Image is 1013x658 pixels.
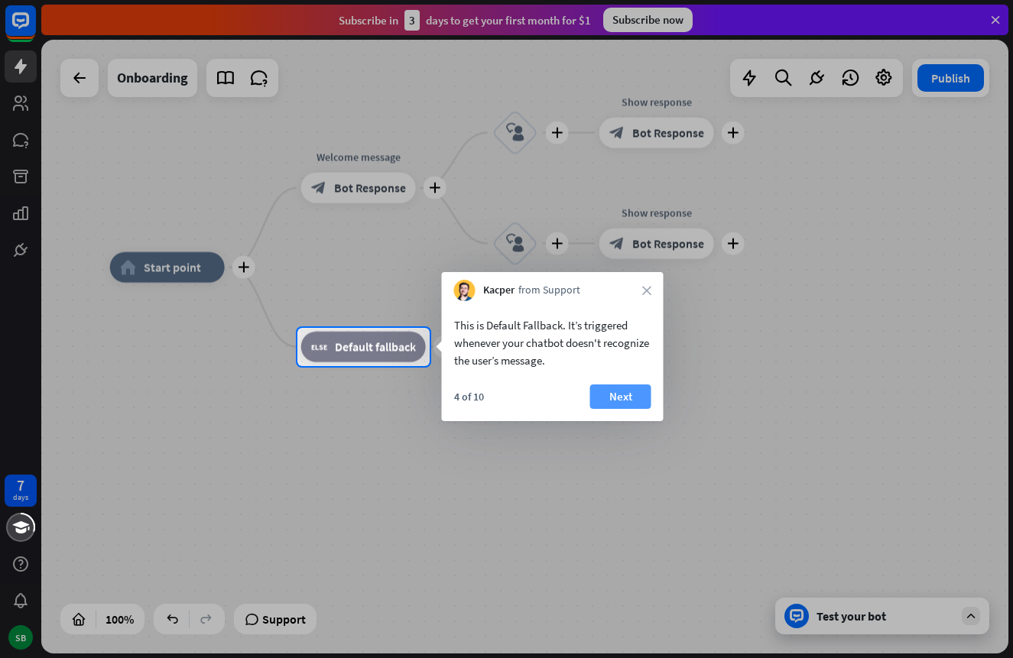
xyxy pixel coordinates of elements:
i: close [642,286,651,295]
span: Default fallback [335,339,416,355]
div: This is Default Fallback. It’s triggered whenever your chatbot doesn't recognize the user’s message. [454,316,651,369]
i: block_fallback [311,339,327,355]
button: Next [590,384,651,409]
div: 4 of 10 [454,390,484,404]
span: Kacper [483,283,515,298]
button: Open LiveChat chat widget [12,6,58,52]
span: from Support [518,283,580,298]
